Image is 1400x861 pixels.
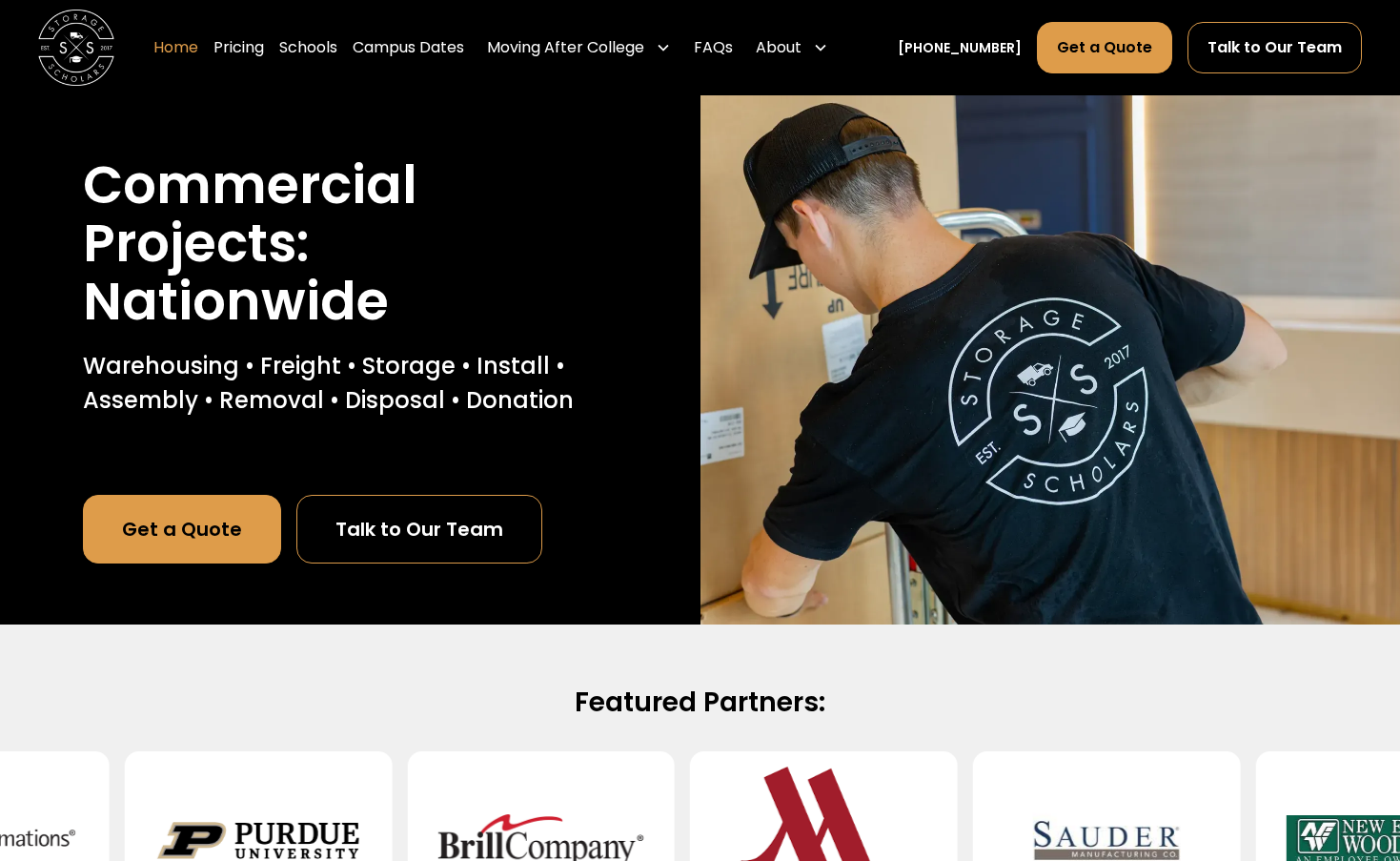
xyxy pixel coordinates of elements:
[83,156,618,330] h1: Commercial Projects: Nationwide
[1187,22,1362,73] a: Talk to Our Team
[898,38,1022,58] a: [PHONE_NUMBER]
[353,21,464,74] a: Campus Dates
[83,349,618,418] p: Warehousing • Freight • Storage • Install • Assembly • Removal • Disposal • Donation
[153,21,198,74] a: Home
[487,36,644,59] div: Moving After College
[279,21,337,74] a: Schools
[83,495,281,564] a: Get a Quote
[38,10,114,86] a: home
[296,495,542,564] a: Talk to Our Team
[694,21,733,74] a: FAQs
[748,21,836,74] div: About
[213,21,264,74] a: Pricing
[756,36,801,59] div: About
[1037,22,1172,73] a: Get a Quote
[479,21,679,74] div: Moving After College
[38,10,114,86] img: Storage Scholars main logo
[89,686,1311,721] h2: Featured Partners:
